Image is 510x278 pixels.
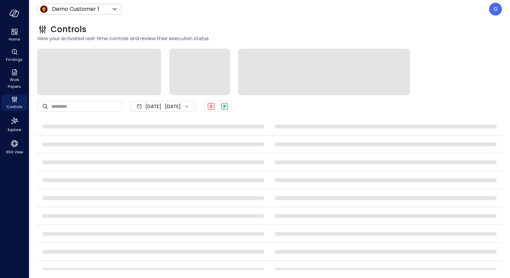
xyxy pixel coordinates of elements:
img: Icon [40,5,48,13]
span: P [223,104,226,109]
div: Findings [1,47,27,64]
span: View your activated real-time controls and review their execution status [37,35,502,42]
div: Home [1,27,27,43]
div: Guy [489,3,502,16]
span: Controls [6,103,23,110]
div: Passed [221,103,228,110]
span: Controls [51,24,86,35]
div: Controls [1,95,27,111]
span: Explore [8,126,21,133]
span: F [210,104,213,109]
span: Findings [6,56,23,63]
span: Work Papers [4,76,25,90]
span: [DATE] [145,103,161,110]
div: Work Papers [1,68,27,91]
span: Home [9,36,20,43]
div: Failed [208,103,215,110]
span: 360 View [6,149,23,155]
p: G [493,5,498,13]
div: 360 View [1,138,27,156]
p: Demo Customer 1 [52,5,99,13]
div: Explore [1,115,27,134]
